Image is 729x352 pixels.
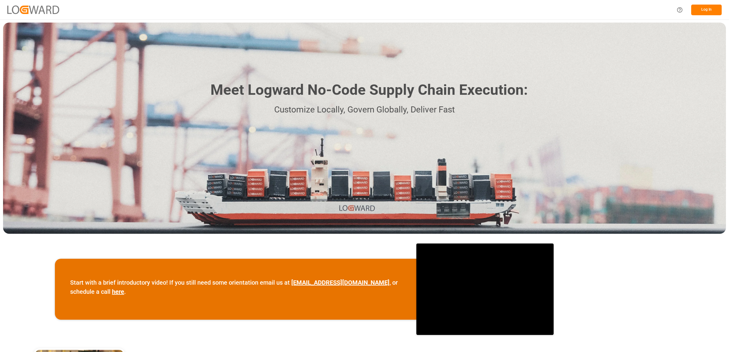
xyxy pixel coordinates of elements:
button: Help Center [673,3,687,17]
button: Log In [691,5,722,15]
a: here [112,288,124,295]
a: [EMAIL_ADDRESS][DOMAIN_NAME] [291,279,390,286]
p: Customize Locally, Govern Globally, Deliver Fast [201,103,528,117]
h1: Meet Logward No-Code Supply Chain Execution: [210,79,528,101]
img: Logward_new_orange.png [7,5,59,14]
p: Start with a brief introductory video! If you still need some orientation email us at , or schedu... [70,278,401,296]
